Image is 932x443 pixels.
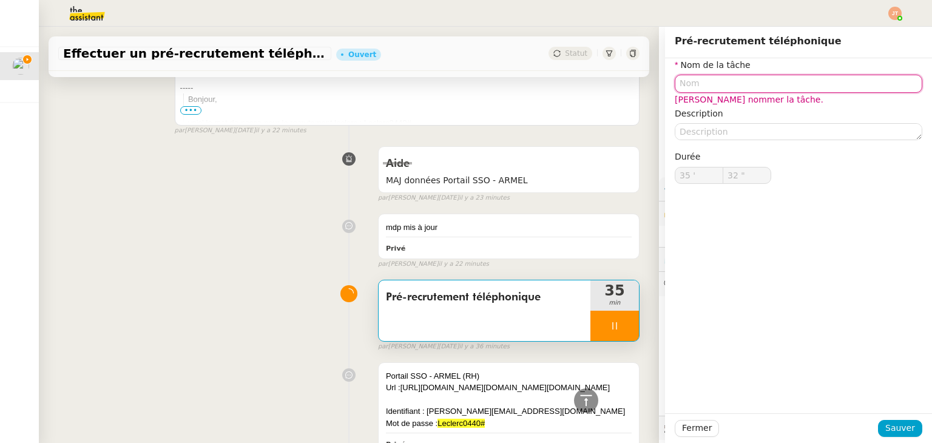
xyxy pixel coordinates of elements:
[888,7,902,20] img: svg
[878,420,922,437] button: Sauver
[675,60,751,70] label: Nom de la tâche
[723,167,771,183] input: 0 sec
[378,259,388,269] span: par
[659,201,932,225] div: 🔐Données client
[255,126,306,136] span: il y a 22 minutes
[664,254,752,264] span: ⏲️
[386,158,410,169] span: Aide
[659,272,932,296] div: 💬Commentaires 2
[348,51,376,58] div: Ouvert
[590,283,639,298] span: 35
[378,193,388,203] span: par
[459,193,510,203] span: il y a 23 minutes
[386,174,632,188] span: MAJ données Portail SSO - ARMEL
[664,206,743,220] span: 🔐
[180,82,634,94] div: -----
[659,416,932,440] div: 🕵️Autres demandes en cours 14
[885,421,915,435] span: Sauver
[386,418,632,430] div: Mot de passe :
[378,342,510,352] small: [PERSON_NAME][DATE]
[386,370,632,382] div: Portail SSO - ARMEL (RH)
[188,117,634,129] div: voici le mot de passe pour le recrutement leclerc : Leclerc0440#
[386,288,583,306] span: Pré-recrutement téléphonique
[437,419,485,428] span: Leclerc0440#
[664,182,727,196] span: ⚙️
[682,421,712,435] span: Fermer
[175,126,306,136] small: [PERSON_NAME][DATE]
[175,126,185,136] span: par
[659,177,932,201] div: ⚙️Procédures
[439,259,490,269] span: il y a 22 minutes
[378,259,489,269] small: [PERSON_NAME]
[675,167,723,183] input: 0 min
[378,193,510,203] small: [PERSON_NAME][DATE]
[459,342,510,352] span: il y a 36 minutes
[675,93,922,107] div: [PERSON_NAME] nommer la tâche.
[378,342,388,352] span: par
[63,47,326,59] span: Effectuer un pré-recrutement téléphonique
[386,405,632,418] div: Identifiant : [PERSON_NAME][EMAIL_ADDRESS][DOMAIN_NAME]
[180,106,202,115] span: •••
[12,58,29,75] img: users%2FdHO1iM5N2ObAeWsI96eSgBoqS9g1%2Favatar%2Fdownload.png
[659,248,932,271] div: ⏲️Tâches 57:43
[675,152,700,161] span: Durée
[386,382,632,394] div: Url :[URL][DOMAIN_NAME][DOMAIN_NAME][DOMAIN_NAME]
[188,93,634,129] div: Bonjour,
[675,75,922,92] input: Nom
[590,298,639,308] span: min
[386,245,405,252] b: Privé
[675,35,842,47] span: Pré-recrutement téléphonique
[664,279,763,288] span: 💬
[664,423,820,433] span: 🕵️
[675,109,723,118] label: Description
[386,221,632,234] div: mdp mis à jour
[675,420,719,437] button: Fermer
[565,49,587,58] span: Statut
